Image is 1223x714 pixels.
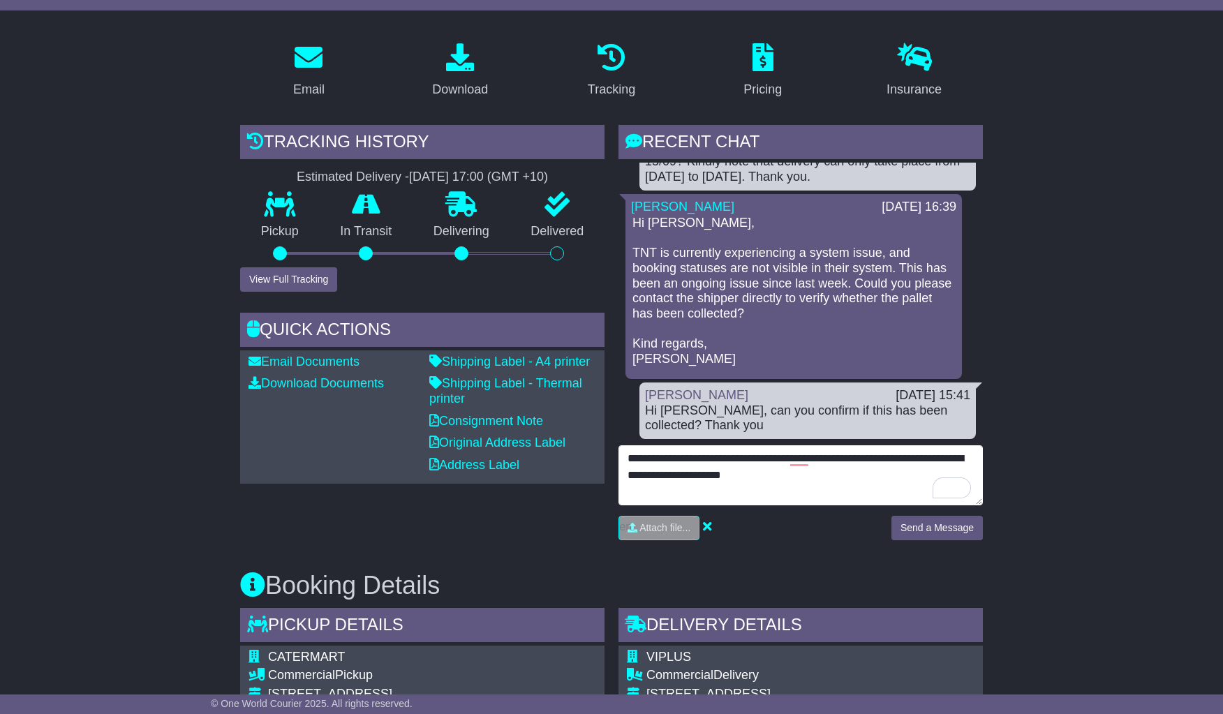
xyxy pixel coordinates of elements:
[645,388,748,402] a: [PERSON_NAME]
[240,170,605,185] div: Estimated Delivery -
[887,80,942,99] div: Insurance
[320,224,413,239] p: In Transit
[618,608,983,646] div: Delivery Details
[429,414,543,428] a: Consignment Note
[646,650,691,664] span: VIPLUS
[646,668,865,683] div: Delivery
[618,125,983,163] div: RECENT CHAT
[249,376,384,390] a: Download Documents
[240,313,605,350] div: Quick Actions
[409,170,548,185] div: [DATE] 17:00 (GMT +10)
[429,355,590,369] a: Shipping Label - A4 printer
[429,376,582,406] a: Shipping Label - Thermal printer
[882,200,956,215] div: [DATE] 16:39
[429,458,519,472] a: Address Label
[268,687,481,702] div: [STREET_ADDRESS]
[268,668,481,683] div: Pickup
[423,38,497,104] a: Download
[631,200,734,214] a: [PERSON_NAME]
[211,698,413,709] span: © One World Courier 2025. All rights reserved.
[240,267,337,292] button: View Full Tracking
[877,38,951,104] a: Insurance
[588,80,635,99] div: Tracking
[646,687,865,702] div: [STREET_ADDRESS]
[579,38,644,104] a: Tracking
[510,224,605,239] p: Delivered
[413,224,510,239] p: Delivering
[249,355,360,369] a: Email Documents
[618,445,983,505] textarea: To enrich screen reader interactions, please activate Accessibility in Grammarly extension settings
[240,572,983,600] h3: Booking Details
[891,516,983,540] button: Send a Message
[896,388,970,403] div: [DATE] 15:41
[268,650,345,664] span: CATERMART
[743,80,782,99] div: Pricing
[429,436,565,449] a: Original Address Label
[646,668,713,682] span: Commercial
[432,80,488,99] div: Download
[632,216,955,366] p: Hi [PERSON_NAME], TNT is currently experiencing a system issue, and booking statuses are not visi...
[734,38,791,104] a: Pricing
[284,38,334,104] a: Email
[240,608,605,646] div: Pickup Details
[240,224,320,239] p: Pickup
[645,403,970,433] div: Hi [PERSON_NAME], can you confirm if this has been collected? Thank you
[268,668,335,682] span: Commercial
[293,80,325,99] div: Email
[240,125,605,163] div: Tracking history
